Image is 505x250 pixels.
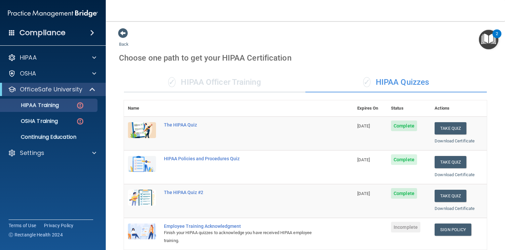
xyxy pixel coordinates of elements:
img: danger-circle.6113f641.png [76,117,84,125]
span: Complete [391,188,417,199]
a: HIPAA [8,54,96,62]
p: Continuing Education [4,134,95,140]
a: Sign Policy [435,224,471,236]
div: 2 [496,34,498,42]
div: HIPAA Policies and Procedures Quiz [164,156,320,161]
button: Take Quiz [435,156,466,168]
a: Terms of Use [9,222,36,229]
p: OSHA Training [4,118,58,125]
th: Name [124,100,160,117]
span: Complete [391,154,417,165]
span: Ⓒ Rectangle Health 2024 [9,231,63,238]
span: [DATE] [357,157,370,162]
span: Complete [391,121,417,131]
p: OfficeSafe University [20,85,82,93]
th: Expires On [353,100,387,117]
div: HIPAA Quizzes [305,73,487,92]
a: Privacy Policy [44,222,74,229]
p: HIPAA Training [4,102,59,109]
img: danger-circle.6113f641.png [76,101,84,110]
p: OSHA [20,70,36,77]
button: Open Resource Center, 2 new notifications [479,30,498,49]
a: Back [119,34,129,47]
a: OSHA [8,70,96,77]
button: Take Quiz [435,122,466,134]
th: Status [387,100,431,117]
div: The HIPAA Quiz #2 [164,190,320,195]
p: HIPAA [20,54,37,62]
th: Actions [431,100,487,117]
div: Finish your HIPAA quizzes to acknowledge you have received HIPAA employee training. [164,229,320,245]
a: OfficeSafe University [8,85,96,93]
span: [DATE] [357,191,370,196]
a: Settings [8,149,96,157]
span: Incomplete [391,222,420,232]
span: ✓ [168,77,175,87]
span: [DATE] [357,124,370,128]
a: Download Certificate [435,172,475,177]
img: PMB logo [8,7,98,20]
a: Download Certificate [435,206,475,211]
span: ✓ [363,77,370,87]
a: Download Certificate [435,138,475,143]
p: Settings [20,149,44,157]
div: Choose one path to get your HIPAA Certification [119,48,492,68]
div: HIPAA Officer Training [124,73,305,92]
div: The HIPAA Quiz [164,122,320,127]
div: Employee Training Acknowledgment [164,224,320,229]
button: Take Quiz [435,190,466,202]
h4: Compliance [19,28,65,37]
iframe: Drift Widget Chat Controller [472,204,497,229]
